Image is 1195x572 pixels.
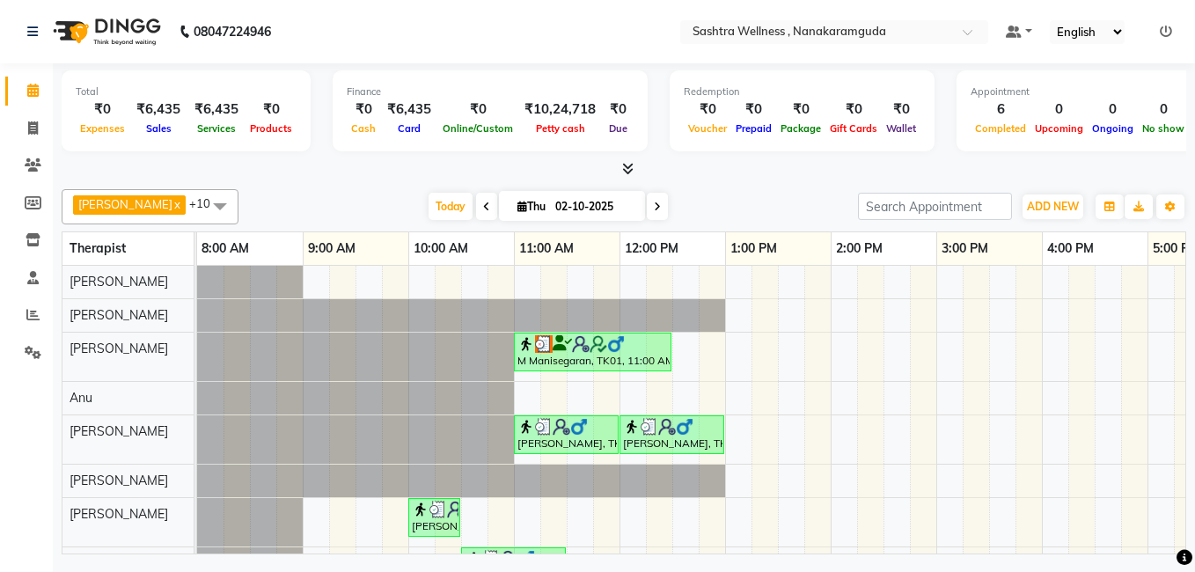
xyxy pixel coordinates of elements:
[971,99,1030,120] div: 6
[438,99,517,120] div: ₹0
[726,236,781,261] a: 1:00 PM
[731,122,776,135] span: Prepaid
[142,122,176,135] span: Sales
[347,99,380,120] div: ₹0
[45,7,165,56] img: logo
[76,122,129,135] span: Expenses
[172,197,180,211] a: x
[882,122,920,135] span: Wallet
[1030,122,1088,135] span: Upcoming
[971,84,1189,99] div: Appointment
[825,122,882,135] span: Gift Cards
[193,122,240,135] span: Services
[776,99,825,120] div: ₹0
[246,122,297,135] span: Products
[603,99,634,120] div: ₹0
[1138,99,1189,120] div: 0
[516,418,617,451] div: [PERSON_NAME], TK02, 11:00 AM-12:00 PM, CLASSIC MASSAGES -Deep Tissue Massage ( 60 mins )
[532,122,590,135] span: Petty cash
[832,236,887,261] a: 2:00 PM
[76,99,129,120] div: ₹0
[70,473,168,488] span: [PERSON_NAME]
[70,506,168,522] span: [PERSON_NAME]
[515,236,578,261] a: 11:00 AM
[189,196,224,210] span: +10
[70,341,168,356] span: [PERSON_NAME]
[605,122,632,135] span: Due
[684,84,920,99] div: Redemption
[1027,200,1079,213] span: ADD NEW
[380,99,438,120] div: ₹6,435
[516,335,670,369] div: M Manisegaran, TK01, 11:00 AM-12:30 PM, CLASSIC MASSAGES -Deep Tissue Massage (90 mins )
[684,122,731,135] span: Voucher
[1030,99,1088,120] div: 0
[513,200,550,213] span: Thu
[304,236,360,261] a: 9:00 AM
[1088,122,1138,135] span: Ongoing
[1023,194,1083,219] button: ADD NEW
[246,99,297,120] div: ₹0
[937,236,993,261] a: 3:00 PM
[1043,236,1098,261] a: 4:00 PM
[858,193,1012,220] input: Search Appointment
[393,122,425,135] span: Card
[194,7,271,56] b: 08047224946
[70,240,126,256] span: Therapist
[1088,99,1138,120] div: 0
[550,194,638,220] input: 2025-10-02
[620,236,683,261] a: 12:00 PM
[731,99,776,120] div: ₹0
[78,197,172,211] span: [PERSON_NAME]
[410,501,458,534] div: [PERSON_NAME], TK05, 10:00 AM-10:30 AM, HAIR CUT FOR MEN -[PERSON_NAME] Design
[187,99,246,120] div: ₹6,435
[517,99,603,120] div: ₹10,24,718
[825,99,882,120] div: ₹0
[76,84,297,99] div: Total
[971,122,1030,135] span: Completed
[70,423,168,439] span: [PERSON_NAME]
[438,122,517,135] span: Online/Custom
[70,307,168,323] span: [PERSON_NAME]
[429,193,473,220] span: Today
[347,84,634,99] div: Finance
[621,418,722,451] div: [PERSON_NAME], TK03, 12:00 PM-01:00 PM, CLASSIC MASSAGES -Neck and Back & Shoulder ( 60 mins )
[70,390,92,406] span: Anu
[776,122,825,135] span: Package
[409,236,473,261] a: 10:00 AM
[684,99,731,120] div: ₹0
[70,274,168,290] span: [PERSON_NAME]
[1138,122,1189,135] span: No show
[882,99,920,120] div: ₹0
[129,99,187,120] div: ₹6,435
[347,122,380,135] span: Cash
[197,236,253,261] a: 8:00 AM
